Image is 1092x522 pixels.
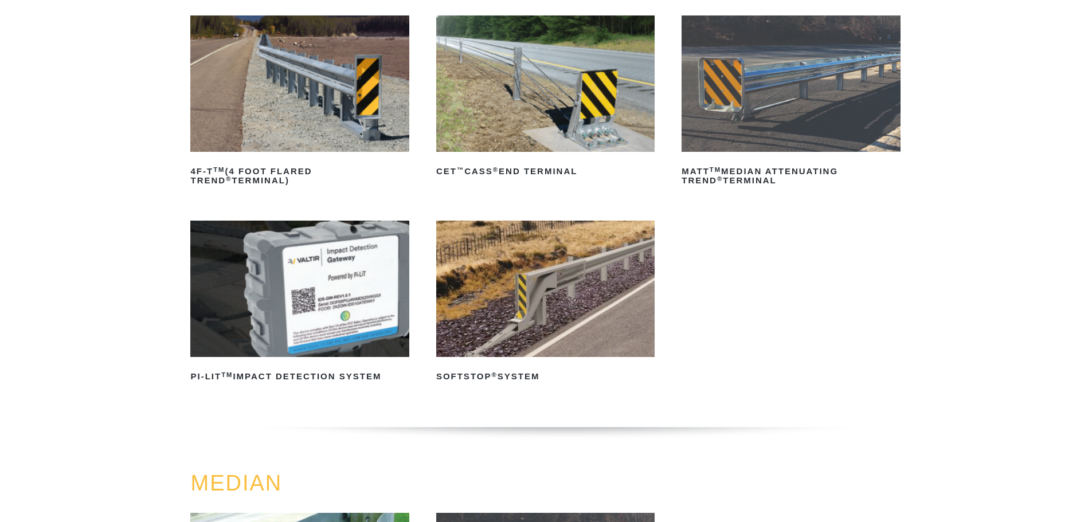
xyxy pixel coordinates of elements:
a: CET™CASS®End Terminal [436,15,655,180]
sup: ® [491,371,497,378]
a: MEDIAN [190,471,282,495]
a: SoftStop®System [436,221,655,386]
sup: TM [221,371,233,378]
h2: CET CASS End Terminal [436,162,655,180]
sup: TM [213,166,225,173]
a: PI-LITTMImpact Detection System [190,221,409,386]
h2: MATT Median Attenuating TREND Terminal [682,162,900,190]
img: SoftStop System End Terminal [436,221,655,357]
sup: ® [717,175,723,182]
sup: ® [226,175,232,182]
h2: 4F-T (4 Foot Flared TREND Terminal) [190,162,409,190]
a: 4F-TTM(4 Foot Flared TREND®Terminal) [190,15,409,190]
sup: TM [710,166,721,173]
a: MATTTMMedian Attenuating TREND®Terminal [682,15,900,190]
sup: ™ [457,166,464,173]
sup: ® [493,166,499,173]
h2: PI-LIT Impact Detection System [190,367,409,386]
h2: SoftStop System [436,367,655,386]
